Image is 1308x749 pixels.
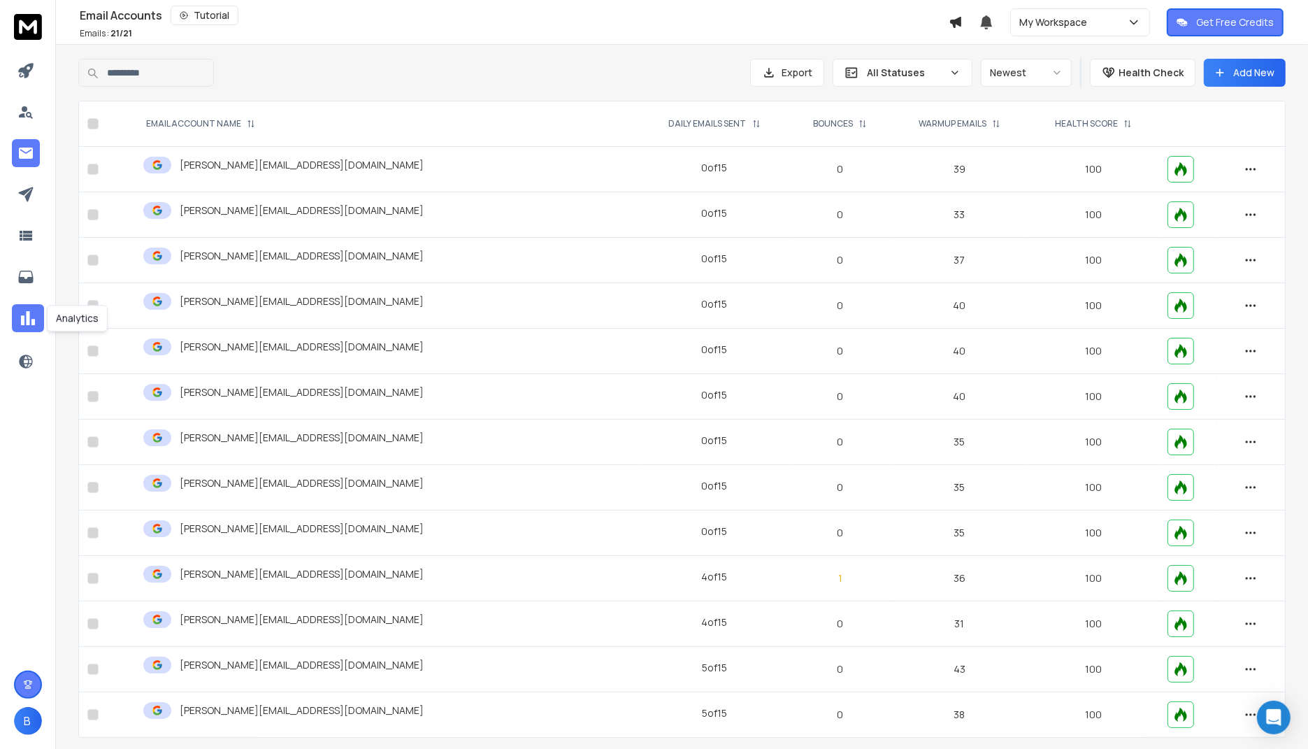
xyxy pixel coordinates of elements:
td: 40 [891,283,1028,329]
td: 100 [1028,147,1160,192]
span: 21 / 21 [110,27,132,39]
p: Emails : [80,28,132,39]
div: EMAIL ACCOUNT NAME [146,118,255,129]
p: 1 [798,571,882,585]
p: [PERSON_NAME][EMAIL_ADDRESS][DOMAIN_NAME] [180,567,424,581]
td: 100 [1028,238,1160,283]
p: 0 [798,526,882,540]
p: My Workspace [1019,15,1093,29]
p: [PERSON_NAME][EMAIL_ADDRESS][DOMAIN_NAME] [180,658,424,672]
td: 100 [1028,601,1160,647]
p: [PERSON_NAME][EMAIL_ADDRESS][DOMAIN_NAME] [180,294,424,308]
p: 0 [798,662,882,676]
td: 40 [891,374,1028,420]
p: 0 [798,480,882,494]
div: 5 of 15 [702,661,727,675]
td: 31 [891,601,1028,647]
p: Health Check [1119,66,1184,80]
p: 0 [798,344,882,358]
button: Get Free Credits [1167,8,1284,36]
p: 0 [798,435,882,449]
div: 0 of 15 [702,525,728,538]
td: 100 [1028,511,1160,556]
p: 0 [798,617,882,631]
td: 100 [1028,329,1160,374]
p: Get Free Credits [1196,15,1274,29]
div: Open Intercom Messenger [1257,701,1291,734]
p: [PERSON_NAME][EMAIL_ADDRESS][DOMAIN_NAME] [180,522,424,536]
td: 35 [891,465,1028,511]
div: 0 of 15 [702,297,728,311]
td: 40 [891,329,1028,374]
div: 0 of 15 [702,252,728,266]
p: 0 [798,253,882,267]
p: 0 [798,708,882,722]
div: Analytics [47,305,108,331]
p: [PERSON_NAME][EMAIL_ADDRESS][DOMAIN_NAME] [180,476,424,490]
div: 0 of 15 [702,388,728,402]
button: Newest [981,59,1072,87]
button: B [14,707,42,735]
p: 0 [798,390,882,404]
td: 33 [891,192,1028,238]
p: BOUNCES [813,118,853,129]
p: All Statuses [867,66,944,80]
p: [PERSON_NAME][EMAIL_ADDRESS][DOMAIN_NAME] [180,385,424,399]
p: [PERSON_NAME][EMAIL_ADDRESS][DOMAIN_NAME] [180,613,424,627]
td: 100 [1028,692,1160,738]
div: 4 of 15 [702,615,728,629]
p: [PERSON_NAME][EMAIL_ADDRESS][DOMAIN_NAME] [180,204,424,217]
td: 100 [1028,465,1160,511]
p: WARMUP EMAILS [919,118,986,129]
td: 36 [891,556,1028,601]
button: Tutorial [171,6,238,25]
p: 0 [798,208,882,222]
p: 0 [798,299,882,313]
button: Export [750,59,824,87]
div: 0 of 15 [702,479,728,493]
p: [PERSON_NAME][EMAIL_ADDRESS][DOMAIN_NAME] [180,704,424,718]
button: Health Check [1090,59,1195,87]
div: 0 of 15 [702,206,728,220]
td: 100 [1028,374,1160,420]
div: Email Accounts [80,6,949,25]
td: 39 [891,147,1028,192]
p: [PERSON_NAME][EMAIL_ADDRESS][DOMAIN_NAME] [180,158,424,172]
p: [PERSON_NAME][EMAIL_ADDRESS][DOMAIN_NAME] [180,340,424,354]
div: 4 of 15 [702,570,728,584]
td: 35 [891,420,1028,465]
td: 100 [1028,192,1160,238]
div: 0 of 15 [702,343,728,357]
td: 100 [1028,283,1160,329]
td: 38 [891,692,1028,738]
p: DAILY EMAILS SENT [669,118,747,129]
td: 35 [891,511,1028,556]
td: 100 [1028,647,1160,692]
td: 37 [891,238,1028,283]
div: 0 of 15 [702,161,728,175]
td: 100 [1028,420,1160,465]
p: 0 [798,162,882,176]
p: [PERSON_NAME][EMAIL_ADDRESS][DOMAIN_NAME] [180,249,424,263]
button: Add New [1204,59,1286,87]
p: [PERSON_NAME][EMAIL_ADDRESS][DOMAIN_NAME] [180,431,424,445]
div: 0 of 15 [702,434,728,448]
div: 5 of 15 [702,706,727,720]
p: HEALTH SCORE [1055,118,1118,129]
td: 43 [891,647,1028,692]
td: 100 [1028,556,1160,601]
